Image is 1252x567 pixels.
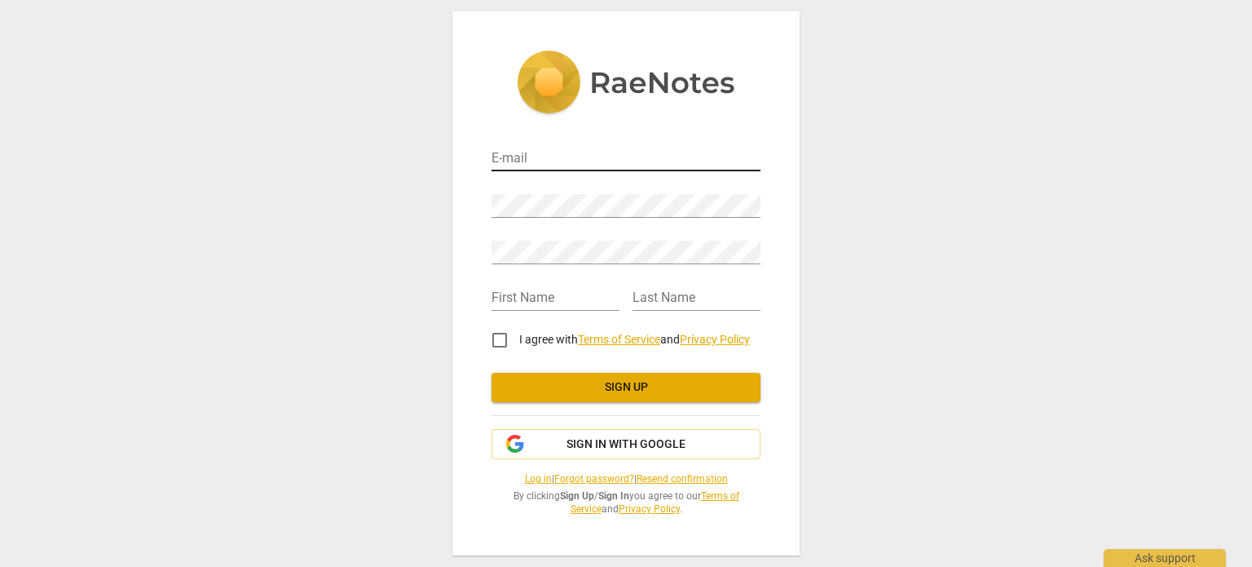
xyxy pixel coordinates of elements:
a: Forgot password? [554,473,634,485]
span: | | [492,472,760,486]
span: I agree with and [519,333,750,346]
div: Ask support [1104,549,1226,567]
a: Privacy Policy [680,333,750,346]
a: Log in [525,473,552,485]
a: Terms of Service [578,333,660,346]
img: 5ac2273c67554f335776073100b6d88f.svg [517,51,735,117]
a: Resend confirmation [637,473,728,485]
button: Sign up [492,373,760,402]
span: Sign in with Google [566,436,686,453]
a: Privacy Policy [619,503,680,515]
span: By clicking / you agree to our and . [492,489,760,516]
button: Sign in with Google [492,429,760,460]
b: Sign Up [560,490,594,502]
span: Sign up [505,379,747,396]
b: Sign In [598,490,629,502]
a: Terms of Service [571,490,739,516]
